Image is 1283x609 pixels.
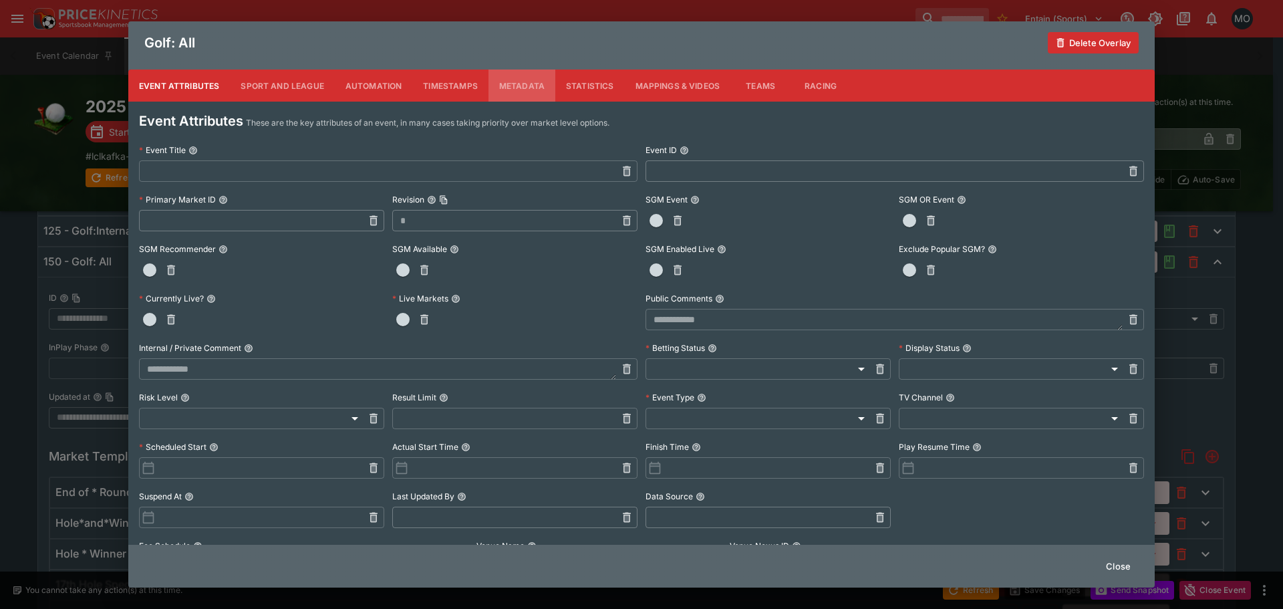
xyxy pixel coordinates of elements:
p: SGM OR Event [899,194,954,205]
button: SGM Event [690,195,700,205]
p: Event Type [646,392,694,403]
p: Revision [392,194,424,205]
p: Betting Status [646,342,705,354]
button: Scheduled Start [209,443,219,452]
p: Risk Level [139,392,178,403]
p: Finish Time [646,441,689,453]
button: Primary Market ID [219,195,228,205]
p: SGM Enabled Live [646,243,714,255]
p: Display Status [899,342,960,354]
button: Venue Nexus ID [792,541,801,551]
p: Internal / Private Comment [139,342,241,354]
button: Last Updated By [457,492,466,501]
p: Suspend At [139,491,182,502]
button: RevisionCopy To Clipboard [427,195,436,205]
button: SGM Enabled Live [717,245,726,254]
p: Currently Live? [139,293,204,304]
button: Timestamps [412,70,488,102]
button: Event ID [680,146,689,155]
p: Last Updated By [392,491,454,502]
button: TV Channel [946,393,955,402]
p: Event ID [646,144,677,156]
p: SGM Available [392,243,447,255]
button: Racing [791,70,851,102]
button: Event Attributes [128,70,230,102]
button: Finish Time [692,443,701,452]
button: Exclude Popular SGM? [988,245,997,254]
p: Event Title [139,144,186,156]
button: Actual Start Time [461,443,470,452]
p: Exclude Popular SGM? [899,243,985,255]
button: Sport and League [230,70,334,102]
p: Venue Nexus ID [730,540,789,552]
p: Data Source [646,491,693,502]
p: SGM Recommender [139,243,216,255]
button: Internal / Private Comment [244,344,253,353]
button: Risk Level [180,393,190,402]
button: Teams [730,70,791,102]
button: Close [1098,556,1139,577]
p: Result Limit [392,392,436,403]
button: Event Type [697,393,706,402]
button: Metadata [488,70,555,102]
button: SGM Recommender [219,245,228,254]
p: These are the key attributes of an event, in many cases taking priority over market level options. [246,116,609,130]
button: Display Status [962,344,972,353]
button: Statistics [555,70,625,102]
p: Primary Market ID [139,194,216,205]
button: Automation [335,70,413,102]
h4: Event Attributes [139,112,243,130]
button: Event Title [188,146,198,155]
button: Suspend At [184,492,194,501]
button: Mappings & Videos [625,70,731,102]
p: TV Channel [899,392,943,403]
h4: Golf: All [144,34,195,51]
button: Copy To Clipboard [439,195,448,205]
p: Scheduled Start [139,441,206,453]
p: Venue Name [476,540,525,552]
button: Play Resume Time [972,443,982,452]
p: SGM Event [646,194,688,205]
button: Live Markets [451,294,460,303]
button: Result Limit [439,393,448,402]
button: SGM OR Event [957,195,966,205]
p: Public Comments [646,293,712,304]
button: Public Comments [715,294,724,303]
p: Actual Start Time [392,441,458,453]
p: Fee Schedule [139,540,190,552]
button: Fee Schedule [193,541,202,551]
button: Betting Status [708,344,717,353]
button: Data Source [696,492,705,501]
p: Play Resume Time [899,441,970,453]
button: Venue Name [527,541,537,551]
button: SGM Available [450,245,459,254]
button: Currently Live? [206,294,216,303]
p: Live Markets [392,293,448,304]
button: Delete Overlay [1048,32,1139,53]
